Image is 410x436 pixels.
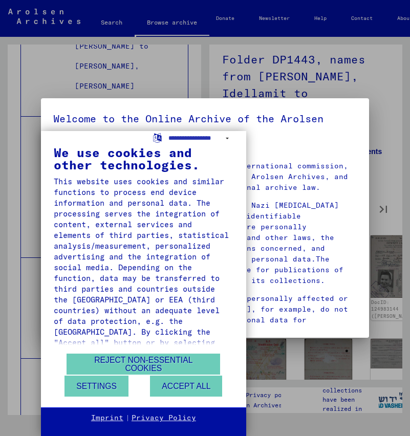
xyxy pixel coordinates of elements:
[54,146,233,171] div: We use cookies and other technologies.
[91,413,123,423] a: Imprint
[54,176,233,412] div: This website uses cookies and similar functions to process end device information and personal da...
[64,376,128,397] button: Settings
[67,354,220,375] button: Reject non-essential cookies
[132,413,196,423] a: Privacy Policy
[150,376,222,397] button: Accept all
